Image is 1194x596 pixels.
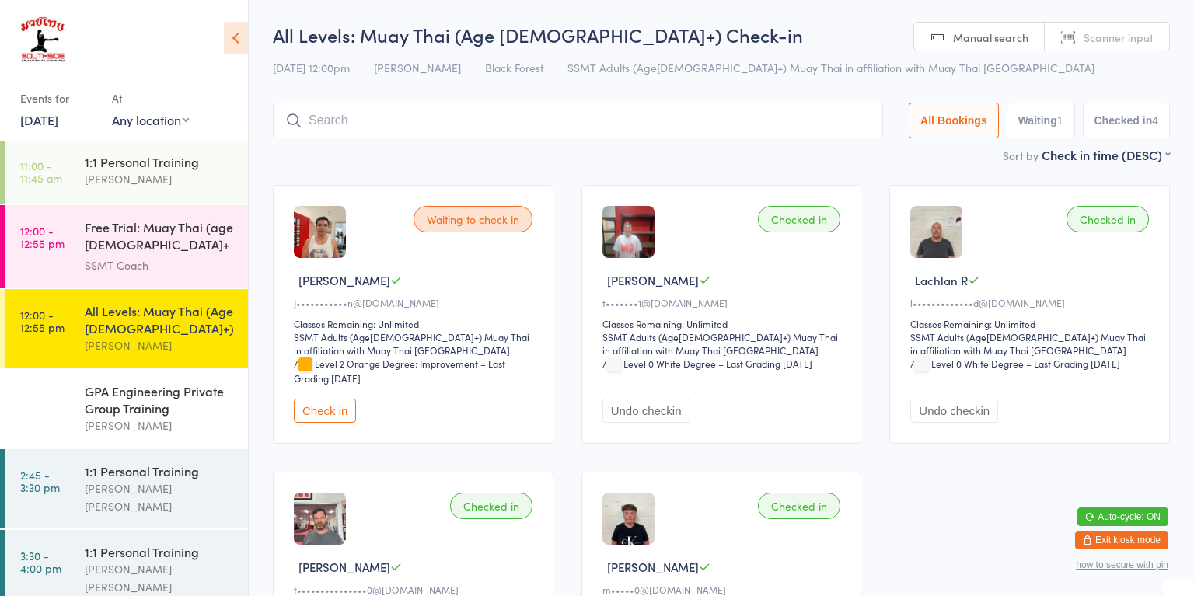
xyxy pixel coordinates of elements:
[298,559,390,575] span: [PERSON_NAME]
[953,30,1028,45] span: Manual search
[294,206,346,258] img: image1708331873.png
[758,206,840,232] div: Checked in
[450,493,532,519] div: Checked in
[85,256,235,274] div: SSMT Coach
[909,103,999,138] button: All Bookings
[602,399,690,423] button: Undo checkin
[20,308,65,333] time: 12:00 - 12:55 pm
[910,206,962,258] img: image1753669797.png
[910,317,1154,330] div: Classes Remaining: Unlimited
[273,103,883,138] input: Search
[273,22,1170,47] h2: All Levels: Muay Thai (Age [DEMOGRAPHIC_DATA]+) Check-in
[294,583,537,596] div: t•••••••••••••••0@[DOMAIN_NAME]
[1007,103,1075,138] button: Waiting1
[112,85,189,111] div: At
[20,469,60,493] time: 2:45 - 3:30 pm
[1084,30,1154,45] span: Scanner input
[5,369,248,448] a: 12:00 -12:45 pmGPA Engineering Private Group Training[PERSON_NAME]
[294,296,537,309] div: J•••••••••••n@[DOMAIN_NAME]
[1075,531,1168,549] button: Exit kiosk mode
[20,85,96,111] div: Events for
[414,206,532,232] div: Waiting to check in
[910,296,1154,309] div: l•••••••••••••d@[DOMAIN_NAME]
[112,111,189,128] div: Any location
[298,272,390,288] span: [PERSON_NAME]
[85,382,235,417] div: GPA Engineering Private Group Training
[5,289,248,368] a: 12:00 -12:55 pmAll Levels: Muay Thai (Age [DEMOGRAPHIC_DATA]+)[PERSON_NAME]
[602,317,846,330] div: Classes Remaining: Unlimited
[602,330,846,357] div: SSMT Adults (Age[DEMOGRAPHIC_DATA]+) Muay Thai in affiliation with Muay Thai [GEOGRAPHIC_DATA]
[910,357,1120,370] span: / Level 0 White Degree – Last Grading [DATE]
[1083,103,1171,138] button: Checked in4
[915,272,968,288] span: Lachlan R
[5,205,248,288] a: 12:00 -12:55 pmFree Trial: Muay Thai (age [DEMOGRAPHIC_DATA]+ years)SSMT Coach
[1067,206,1149,232] div: Checked in
[20,549,61,574] time: 3:30 - 4:00 pm
[602,583,846,596] div: m•••••0@[DOMAIN_NAME]
[1076,559,1168,570] button: how to secure with pin
[567,60,1094,75] span: SSMT Adults (Age[DEMOGRAPHIC_DATA]+) Muay Thai in affiliation with Muay Thai [GEOGRAPHIC_DATA]
[273,60,350,75] span: [DATE] 12:00pm
[294,399,356,423] button: Check in
[294,317,537,330] div: Classes Remaining: Unlimited
[294,493,346,545] img: image1714444087.png
[85,336,235,354] div: [PERSON_NAME]
[602,296,846,309] div: t•••••••1@[DOMAIN_NAME]
[1057,114,1063,127] div: 1
[485,60,543,75] span: Black Forest
[1152,114,1158,127] div: 4
[910,330,1154,357] div: SSMT Adults (Age[DEMOGRAPHIC_DATA]+) Muay Thai in affiliation with Muay Thai [GEOGRAPHIC_DATA]
[374,60,461,75] span: [PERSON_NAME]
[85,170,235,188] div: [PERSON_NAME]
[85,462,235,479] div: 1:1 Personal Training
[85,417,235,434] div: [PERSON_NAME]
[16,12,69,70] img: Southside Muay Thai & Fitness
[20,225,65,249] time: 12:00 - 12:55 pm
[85,302,235,336] div: All Levels: Muay Thai (Age [DEMOGRAPHIC_DATA]+)
[85,560,235,596] div: [PERSON_NAME] [PERSON_NAME]
[85,218,235,256] div: Free Trial: Muay Thai (age [DEMOGRAPHIC_DATA]+ years)
[758,493,840,519] div: Checked in
[607,559,699,575] span: [PERSON_NAME]
[5,449,248,528] a: 2:45 -3:30 pm1:1 Personal Training[PERSON_NAME] [PERSON_NAME]
[85,479,235,515] div: [PERSON_NAME] [PERSON_NAME]
[910,399,998,423] button: Undo checkin
[602,206,655,258] img: image1742434014.png
[20,111,58,128] a: [DATE]
[602,493,655,545] img: image1744079399.png
[607,272,699,288] span: [PERSON_NAME]
[294,330,537,357] div: SSMT Adults (Age[DEMOGRAPHIC_DATA]+) Muay Thai in affiliation with Muay Thai [GEOGRAPHIC_DATA]
[85,153,235,170] div: 1:1 Personal Training
[1077,507,1168,526] button: Auto-cycle: ON
[602,357,812,370] span: / Level 0 White Degree – Last Grading [DATE]
[20,389,65,413] time: 12:00 - 12:45 pm
[1042,146,1170,163] div: Check in time (DESC)
[85,543,235,560] div: 1:1 Personal Training
[20,159,62,184] time: 11:00 - 11:45 am
[5,140,248,204] a: 11:00 -11:45 am1:1 Personal Training[PERSON_NAME]
[1003,148,1039,163] label: Sort by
